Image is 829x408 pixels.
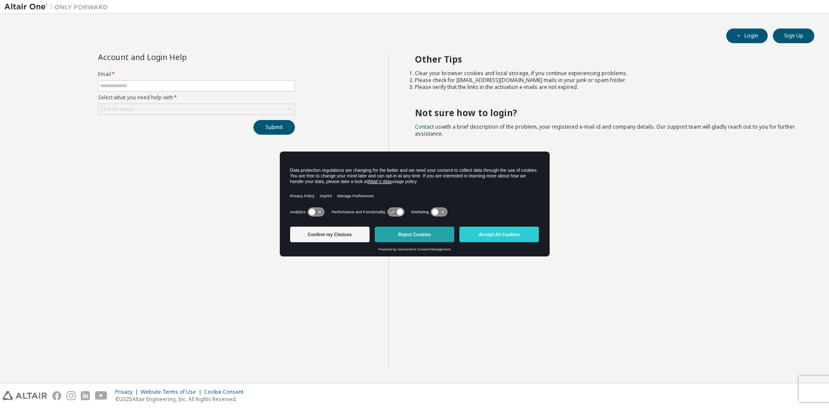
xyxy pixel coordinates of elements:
img: facebook.svg [52,391,61,400]
img: altair_logo.svg [3,391,47,400]
button: Sign Up [773,28,814,43]
li: Clear your browser cookies and local storage, if you continue experiencing problems. [415,70,799,77]
p: © 2025 Altair Engineering, Inc. All Rights Reserved. [115,395,249,403]
div: Cookie Consent [204,389,249,395]
label: Select what you need help with [98,94,295,101]
li: Please verify that the links in the activation e-mails are not expired. [415,84,799,91]
button: Login [726,28,768,43]
div: Account and Login Help [98,54,256,60]
span: with a brief description of the problem, your registered e-mail id and company details. Our suppo... [415,123,795,137]
div: Website Terms of Use [141,389,204,395]
li: Please check for [EMAIL_ADDRESS][DOMAIN_NAME] mails in your junk or spam folder. [415,77,799,84]
button: Submit [253,120,295,135]
h2: Other Tips [415,54,799,65]
a: Contact us [415,123,441,130]
div: Click to select [100,106,134,113]
img: instagram.svg [66,391,76,400]
img: linkedin.svg [81,391,90,400]
div: Privacy [115,389,141,395]
div: Click to select [98,104,294,114]
img: youtube.svg [95,391,108,400]
label: Email [98,71,295,78]
h2: Not sure how to login? [415,107,799,118]
img: Altair One [4,3,112,11]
